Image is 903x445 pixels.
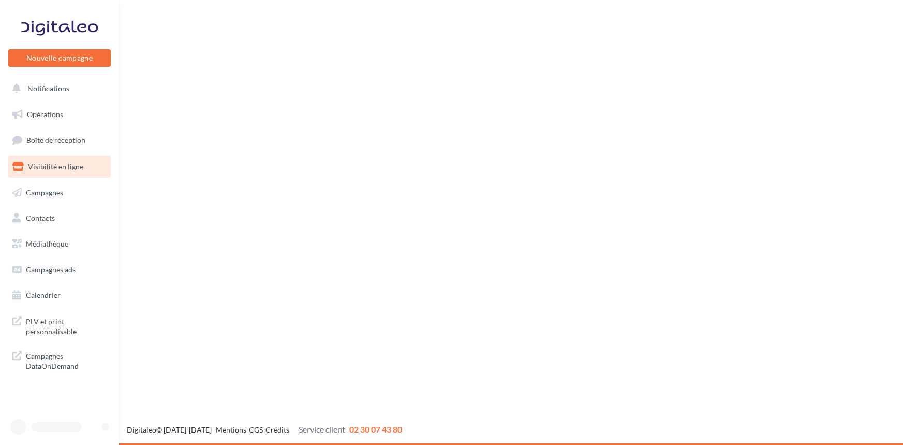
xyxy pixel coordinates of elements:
button: Notifications [6,78,109,99]
a: Boîte de réception [6,129,113,151]
a: Mentions [216,425,246,434]
span: Opérations [27,110,63,119]
a: Calendrier [6,284,113,306]
a: Campagnes ads [6,259,113,281]
span: Calendrier [26,291,61,299]
span: Service client [299,424,345,434]
span: Médiathèque [26,239,68,248]
a: Opérations [6,104,113,125]
span: Campagnes [26,188,63,196]
a: Contacts [6,207,113,229]
span: PLV et print personnalisable [26,314,107,337]
a: Visibilité en ligne [6,156,113,178]
span: © [DATE]-[DATE] - - - [127,425,402,434]
span: Campagnes DataOnDemand [26,349,107,371]
span: Campagnes ads [26,265,76,274]
a: Médiathèque [6,233,113,255]
a: PLV et print personnalisable [6,310,113,341]
span: 02 30 07 43 80 [349,424,402,434]
a: Campagnes [6,182,113,204]
span: Notifications [27,84,69,93]
button: Nouvelle campagne [8,49,111,67]
span: Contacts [26,213,55,222]
a: Digitaleo [127,425,156,434]
a: CGS [249,425,263,434]
a: Crédits [265,425,289,434]
a: Campagnes DataOnDemand [6,345,113,376]
span: Boîte de réception [26,136,85,145]
span: Visibilité en ligne [28,162,83,171]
